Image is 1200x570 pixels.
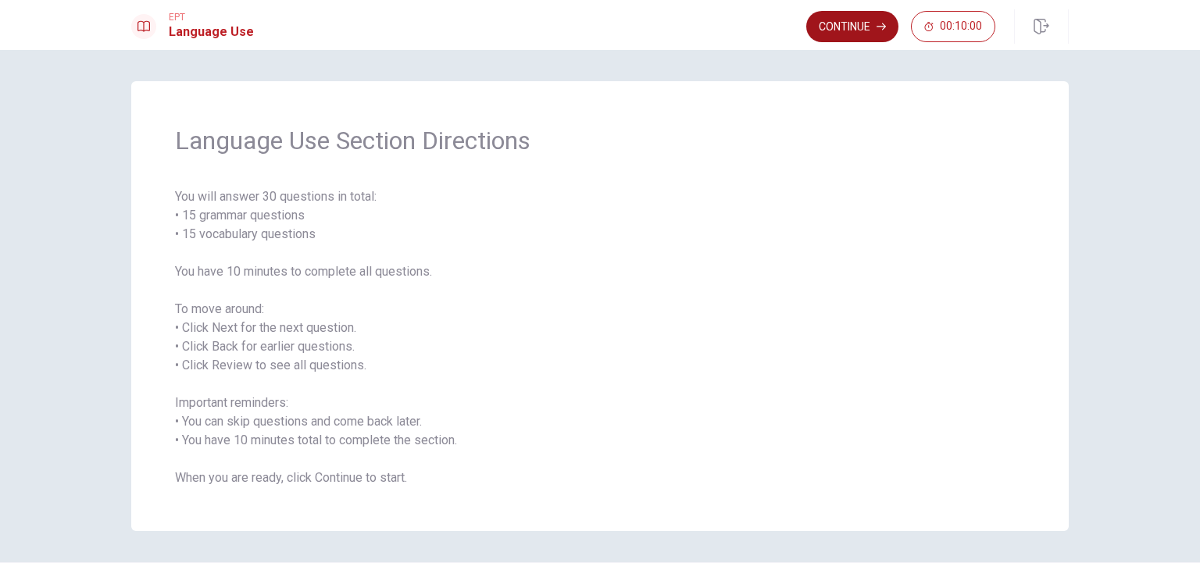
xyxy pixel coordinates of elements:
span: Language Use Section Directions [175,125,1025,156]
button: Continue [806,11,898,42]
span: You will answer 30 questions in total: • 15 grammar questions • 15 vocabulary questions You have ... [175,187,1025,487]
h1: Language Use [169,23,254,41]
span: EPT [169,12,254,23]
span: 00:10:00 [940,20,982,33]
button: 00:10:00 [911,11,995,42]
